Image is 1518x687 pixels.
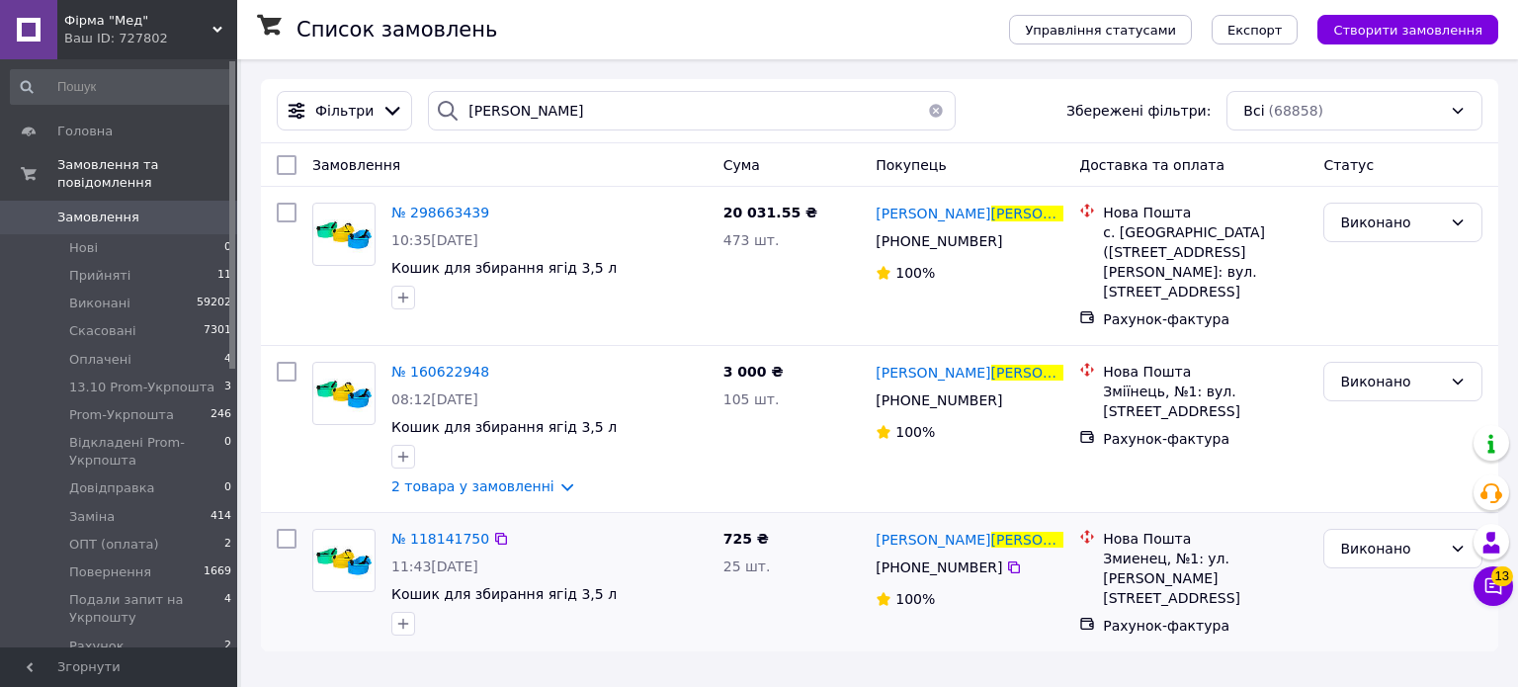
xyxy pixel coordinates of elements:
span: Довідправка [69,479,155,497]
span: 473 шт. [723,232,780,248]
a: Фото товару [312,362,376,425]
h1: Список замовлень [296,18,497,42]
span: 100% [895,591,935,607]
span: 13 [1491,565,1513,585]
span: [PERSON_NAME] [991,206,1106,221]
span: [PHONE_NUMBER] [876,392,1002,408]
span: Покупець [876,157,946,173]
div: Нова Пошта [1103,362,1307,382]
span: 13.10 Prom-Укрпошта [69,379,214,396]
span: Нові [69,239,98,257]
div: Ваш ID: 727802 [64,30,237,47]
span: 4 [224,351,231,369]
div: Виконано [1340,538,1442,559]
span: 3 000 ₴ [723,364,784,380]
span: 0 [224,434,231,470]
span: [PERSON_NAME] [991,365,1106,381]
span: 10:35[DATE] [391,232,478,248]
span: 20 031.55 ₴ [723,205,817,220]
span: 100% [895,424,935,440]
div: Зміїнець, №1: вул. [STREET_ADDRESS] [1103,382,1307,421]
div: Рахунок-фактура [1103,429,1307,449]
span: 7301 [204,322,231,340]
span: Замовлення та повідомлення [57,156,237,192]
span: Доставка та оплата [1079,157,1224,173]
a: Створити замовлення [1298,21,1498,37]
span: 105 шт. [723,391,780,407]
a: Кошик для збирання ягід 3,5 л [391,419,617,435]
span: Фільтри [315,101,374,121]
img: Фото товару [313,374,375,414]
div: Виконано [1340,212,1442,233]
img: Фото товару [313,541,375,581]
div: Змиенец, №1: ул. [PERSON_NAME][STREET_ADDRESS] [1103,549,1307,608]
span: 246 [211,406,231,424]
span: Експорт [1227,23,1283,38]
span: [PHONE_NUMBER] [876,559,1002,575]
span: [PERSON_NAME] [876,532,990,548]
span: Виконані [69,295,130,312]
div: Нова Пошта [1103,529,1307,549]
span: Фірма "Мед" [64,12,212,30]
span: Прийняті [69,267,130,285]
button: Експорт [1212,15,1299,44]
span: Подали запит на Укрпошту [69,591,224,627]
span: Рахунок [69,638,125,655]
span: 25 шт. [723,558,771,574]
span: Скасовані [69,322,136,340]
a: № 298663439 [391,205,489,220]
a: [PERSON_NAME][PERSON_NAME] [876,530,1063,550]
span: ОПТ (оплата) [69,536,159,554]
span: 08:12[DATE] [391,391,478,407]
span: Відкладені Prom-Укрпошта [69,434,224,470]
span: 1669 [204,563,231,581]
span: Збережені фільтри: [1066,101,1211,121]
span: Управління статусами [1025,23,1176,38]
img: Фото товару [313,215,375,255]
div: Виконано [1340,371,1442,392]
span: Кошик для збирання ягід 3,5 л [391,260,617,276]
span: Статус [1323,157,1374,173]
span: 59202 [197,295,231,312]
a: Фото товару [312,529,376,592]
div: Рахунок-фактура [1103,309,1307,329]
div: с. [GEOGRAPHIC_DATA] ([STREET_ADDRESS][PERSON_NAME]: вул. [STREET_ADDRESS] [1103,222,1307,301]
span: [PHONE_NUMBER] [876,233,1002,249]
div: Нова Пошта [1103,203,1307,222]
span: [PERSON_NAME] [876,365,990,381]
a: [PERSON_NAME][PERSON_NAME] [876,204,1063,223]
span: 2 [224,536,231,554]
span: Замовлення [57,209,139,226]
span: Заміна [69,508,115,526]
span: Замовлення [312,157,400,173]
span: 2 [224,638,231,655]
input: Пошук за номером замовлення, ПІБ покупця, номером телефону, Email, номером накладної [428,91,955,130]
span: 0 [224,479,231,497]
span: Всі [1243,101,1264,121]
span: [PERSON_NAME] [991,532,1106,548]
span: 414 [211,508,231,526]
input: Пошук [10,69,233,105]
span: 11 [217,267,231,285]
span: 3 [224,379,231,396]
span: [PERSON_NAME] [876,206,990,221]
span: 100% [895,265,935,281]
span: Prom-Укрпошта [69,406,174,424]
div: Рахунок-фактура [1103,616,1307,636]
span: Оплачені [69,351,131,369]
span: 11:43[DATE] [391,558,478,574]
span: Головна [57,123,113,140]
span: (68858) [1269,103,1323,119]
span: № 160622948 [391,364,489,380]
a: Фото товару [312,203,376,266]
span: 0 [224,239,231,257]
a: № 118141750 [391,531,489,547]
a: Кошик для збирання ягід 3,5 л [391,586,617,602]
button: Чат з покупцем13 [1474,566,1513,606]
span: 725 ₴ [723,531,769,547]
a: 2 товара у замовленні [391,478,554,494]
